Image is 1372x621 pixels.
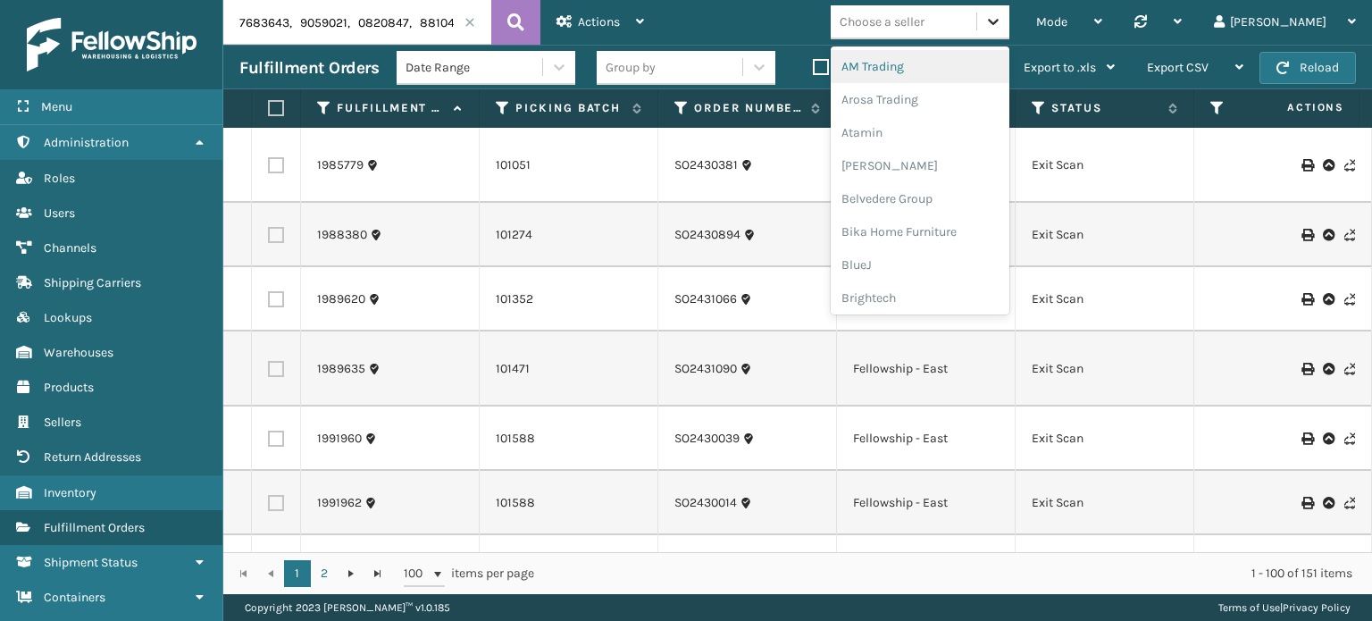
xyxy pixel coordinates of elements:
[317,226,367,244] a: 1988380
[404,565,431,583] span: 100
[1016,535,1194,600] td: Exit Scan
[480,203,658,267] td: 101274
[1344,497,1355,509] i: Never Shipped
[1036,14,1067,29] span: Mode
[813,60,986,75] label: Orders to be shipped [DATE]
[480,471,658,535] td: 101588
[44,345,113,360] span: Warehouses
[674,156,738,174] a: SO2430381
[694,100,802,116] label: Order Number
[1323,229,1334,241] i: Upload BOL
[837,535,1016,600] td: Fellowship - East
[317,430,362,448] a: 1991960
[840,13,924,31] div: Choose a seller
[404,560,534,587] span: items per page
[674,494,737,512] a: SO2430014
[831,116,1009,149] div: Atamin
[337,100,445,116] label: Fulfillment Order Id
[1301,293,1312,306] i: Print BOL
[1147,60,1209,75] span: Export CSV
[515,100,623,116] label: Picking Batch
[578,14,620,29] span: Actions
[480,267,658,331] td: 101352
[831,248,1009,281] div: BlueJ
[311,560,338,587] a: 2
[1301,363,1312,375] i: Print BOL
[245,594,450,621] p: Copyright 2023 [PERSON_NAME]™ v 1.0.185
[344,566,358,581] span: Go to the next page
[1283,601,1351,614] a: Privacy Policy
[317,290,365,308] a: 1989620
[1218,594,1351,621] div: |
[559,565,1352,583] div: 1 - 100 of 151 items
[480,331,658,407] td: 101471
[338,560,364,587] a: Go to the next page
[1344,363,1355,375] i: Never Shipped
[1323,159,1334,172] i: Upload BOL
[317,360,365,378] a: 1989635
[674,226,740,244] a: SO2430894
[27,18,197,71] img: logo
[1344,159,1355,172] i: Never Shipped
[44,135,129,150] span: Administration
[1016,203,1194,267] td: Exit Scan
[1231,93,1355,122] span: Actions
[1016,407,1194,471] td: Exit Scan
[831,50,1009,83] div: AM Trading
[317,156,364,174] a: 1985779
[1016,128,1194,203] td: Exit Scan
[831,281,1009,315] div: Brightech
[1301,159,1312,172] i: Print BOL
[1323,497,1334,509] i: Upload BOL
[44,275,141,290] span: Shipping Carriers
[44,380,94,395] span: Products
[1344,229,1355,241] i: Never Shipped
[1344,293,1355,306] i: Never Shipped
[674,430,740,448] a: SO2430039
[674,290,737,308] a: SO2431066
[1323,432,1334,445] i: Upload BOL
[1218,601,1280,614] a: Terms of Use
[44,485,96,500] span: Inventory
[1301,229,1312,241] i: Print BOL
[44,449,141,465] span: Return Addresses
[1016,267,1194,331] td: Exit Scan
[239,57,379,79] h3: Fulfillment Orders
[1323,293,1334,306] i: Upload BOL
[41,99,72,114] span: Menu
[44,206,75,221] span: Users
[837,331,1016,407] td: Fellowship - East
[837,471,1016,535] td: Fellowship - East
[44,415,81,430] span: Sellers
[406,58,544,77] div: Date Range
[284,560,311,587] a: 1
[364,560,391,587] a: Go to the last page
[371,566,385,581] span: Go to the last page
[674,360,737,378] a: SO2431090
[44,555,138,570] span: Shipment Status
[44,240,96,256] span: Channels
[1051,100,1159,116] label: Status
[831,149,1009,182] div: [PERSON_NAME]
[837,407,1016,471] td: Fellowship - East
[831,83,1009,116] div: Arosa Trading
[1259,52,1356,84] button: Reload
[1301,497,1312,509] i: Print BOL
[1016,471,1194,535] td: Exit Scan
[1016,331,1194,407] td: Exit Scan
[831,182,1009,215] div: Belvedere Group
[44,171,75,186] span: Roles
[1344,432,1355,445] i: Never Shipped
[480,407,658,471] td: 101588
[44,310,92,325] span: Lookups
[44,520,145,535] span: Fulfillment Orders
[1024,60,1096,75] span: Export to .xls
[1323,363,1334,375] i: Upload BOL
[480,128,658,203] td: 101051
[44,590,105,605] span: Containers
[1301,432,1312,445] i: Print BOL
[831,215,1009,248] div: Bika Home Furniture
[317,494,362,512] a: 1991962
[480,535,658,600] td: 101588
[606,58,656,77] div: Group by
